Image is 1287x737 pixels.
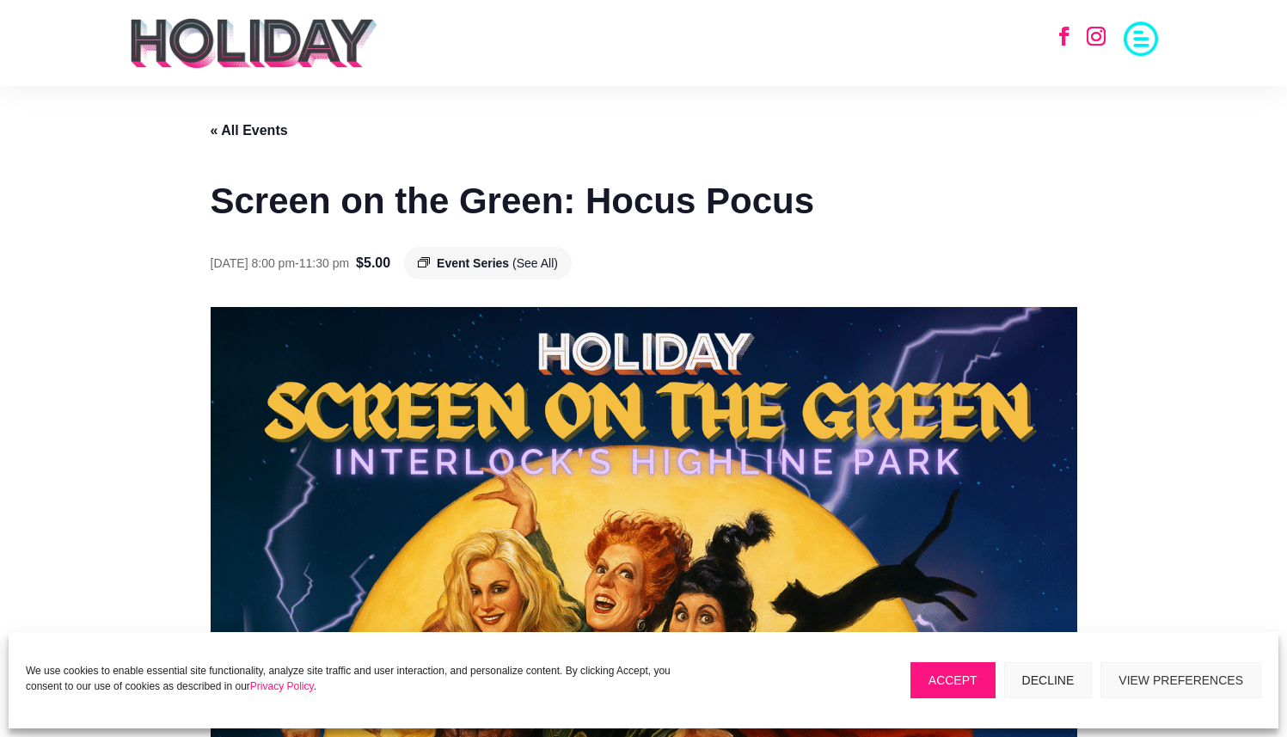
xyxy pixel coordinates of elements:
a: Privacy Policy [250,680,314,692]
p: We use cookies to enable essential site functionality, analyze site traffic and user interaction,... [26,663,675,694]
span: Event Series [437,256,509,270]
a: Follow on Facebook [1045,17,1083,55]
a: (See All) [512,256,558,270]
button: Decline [1004,662,1093,698]
img: holiday-logo-black [129,17,379,69]
button: Accept [910,662,996,698]
a: Follow on Instagram [1077,17,1115,55]
h1: Screen on the Green: Hocus Pocus [211,176,1077,226]
span: $5.00 [356,252,390,274]
a: « All Events [211,123,288,138]
div: - [211,254,350,274]
button: View preferences [1100,662,1261,698]
span: 11:30 pm [299,256,349,270]
span: [DATE] 8:00 pm [211,256,296,270]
